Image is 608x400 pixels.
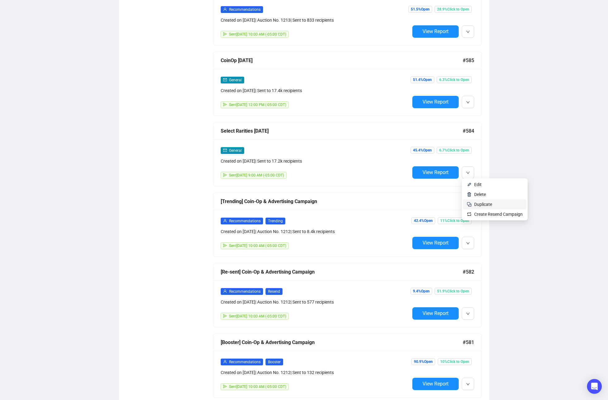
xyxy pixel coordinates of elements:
span: Duplicate [474,202,492,207]
span: Recommendations [229,7,261,12]
span: Resend [266,288,283,295]
span: user [223,219,227,223]
span: send [223,385,227,388]
span: 9.4% Open [410,288,432,295]
span: 6.3% Click to Open [437,76,472,83]
span: Edit [474,182,482,187]
a: [Booster] Coin-Op & Advertising Campaign#581userRecommendationsBoosterCreated on [DATE]| Auction ... [213,334,482,398]
span: mail [223,148,227,152]
button: View Report [412,237,459,249]
button: View Report [412,166,459,179]
span: #584 [463,127,474,135]
div: [Trending] Coin-Op & Advertising Campaign [221,198,463,205]
div: Created on [DATE] | Auction No. 1212 | Sent to 577 recipients [221,299,410,305]
span: Sent [DATE] 10:00 AM (-05:00 CDT) [229,244,286,248]
span: Create Resend Campaign [474,212,523,217]
div: Created on [DATE] | Sent to 17.2k recipients [221,158,410,164]
div: Open Intercom Messenger [587,379,602,394]
span: #585 [463,57,474,64]
div: Created on [DATE] | Sent to 17.4k recipients [221,87,410,94]
div: Select Rarities [DATE] [221,127,463,135]
span: down [466,382,470,386]
div: Created on [DATE] | Auction No. 1213 | Sent to 833 recipients [221,17,410,23]
span: #581 [463,338,474,346]
div: Created on [DATE] | Auction No. 1212 | Sent to 132 recipients [221,369,410,376]
span: send [223,103,227,106]
span: send [223,244,227,247]
span: mail [223,78,227,82]
span: General [229,78,242,82]
a: Select Rarities [DATE]#584mailGeneralCreated on [DATE]| Sent to 17.2k recipientssendSent[DATE] 9:... [213,122,482,186]
span: down [466,100,470,104]
span: General [229,148,242,153]
div: [Booster] Coin-Op & Advertising Campaign [221,338,463,346]
span: user [223,289,227,293]
span: send [223,173,227,177]
span: #582 [463,268,474,276]
span: Sent [DATE] 12:00 PM (-05:00 CDT) [229,103,286,107]
span: View Report [423,310,449,316]
button: View Report [412,96,459,108]
img: retweet.svg [467,212,472,217]
span: 45.4% Open [410,147,434,154]
span: 51.5% Open [408,6,432,13]
span: Booster [266,359,283,365]
span: Recommendations [229,289,261,294]
span: Trending [266,218,285,224]
span: Sent [DATE] 9:00 AM (-05:00 CDT) [229,173,284,177]
button: View Report [412,25,459,38]
span: Sent [DATE] 10:00 AM (-05:00 CDT) [229,32,286,36]
span: 90.9% Open [411,358,435,365]
button: View Report [412,378,459,390]
span: View Report [423,381,449,387]
a: CoinOp [DATE]#585mailGeneralCreated on [DATE]| Sent to 17.4k recipientssendSent[DATE] 12:00 PM (-... [213,52,482,116]
span: 6.7% Click to Open [437,147,472,154]
span: user [223,360,227,364]
div: CoinOp [DATE] [221,57,463,64]
span: down [466,171,470,175]
span: Recommendations [229,219,261,223]
span: 28.9% Click to Open [435,6,472,13]
a: [Trending] Coin-Op & Advertising Campaign#583userRecommendationsTrendingCreated on [DATE]| Auctio... [213,193,482,257]
span: 11% Click to Open [438,217,472,224]
div: [Re-sent] Coin-Op & Advertising Campaign [221,268,463,276]
span: user [223,7,227,11]
span: Sent [DATE] 10:00 AM (-05:00 CDT) [229,385,286,389]
span: down [466,312,470,316]
span: View Report [423,169,449,175]
span: down [466,30,470,34]
span: down [466,241,470,245]
span: View Report [423,99,449,105]
span: Recommendations [229,360,261,364]
span: send [223,314,227,318]
img: svg+xml;base64,PHN2ZyB4bWxucz0iaHR0cDovL3d3dy53My5vcmcvMjAwMC9zdmciIHdpZHRoPSIyNCIgaGVpZ2h0PSIyNC... [467,202,472,207]
a: [Re-sent] Coin-Op & Advertising Campaign#582userRecommendationsResendCreated on [DATE]| Auction N... [213,263,482,327]
img: svg+xml;base64,PHN2ZyB4bWxucz0iaHR0cDovL3d3dy53My5vcmcvMjAwMC9zdmciIHhtbG5zOnhsaW5rPSJodHRwOi8vd3... [467,192,472,197]
span: View Report [423,28,449,34]
span: send [223,32,227,36]
button: View Report [412,307,459,320]
span: 51.4% Open [410,76,434,83]
span: View Report [423,240,449,246]
span: 51.9% Click to Open [435,288,472,295]
span: Sent [DATE] 10:00 AM (-05:00 CDT) [229,314,286,318]
div: Created on [DATE] | Auction No. 1212 | Sent to 8.4k recipients [221,228,410,235]
span: 10% Click to Open [438,358,472,365]
img: svg+xml;base64,PHN2ZyB4bWxucz0iaHR0cDovL3d3dy53My5vcmcvMjAwMC9zdmciIHhtbG5zOnhsaW5rPSJodHRwOi8vd3... [467,182,472,187]
span: Delete [474,192,486,197]
span: 42.4% Open [411,217,435,224]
